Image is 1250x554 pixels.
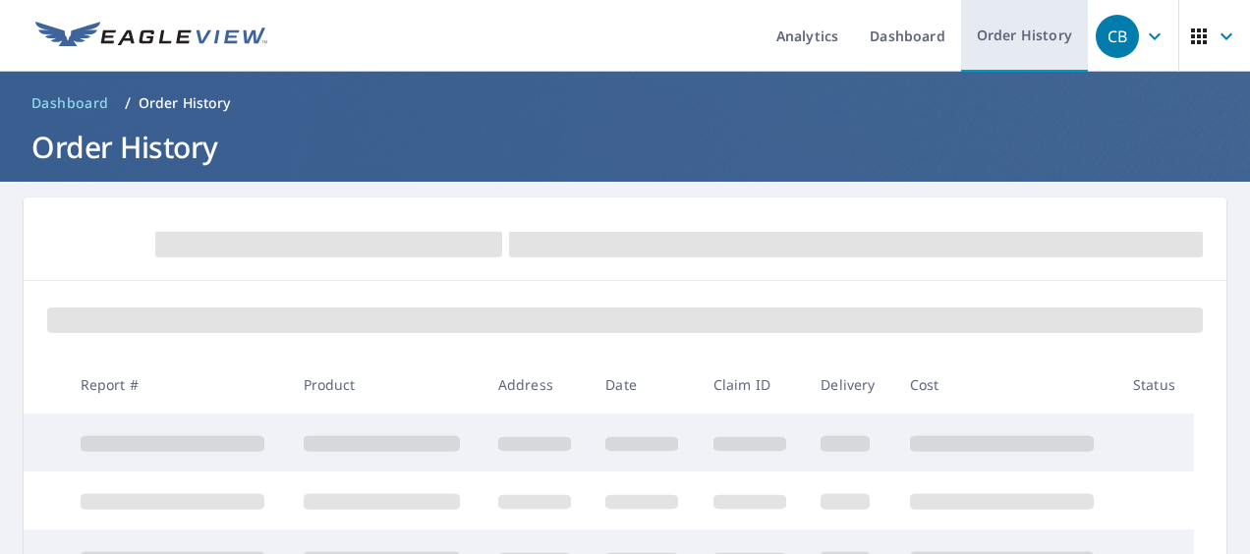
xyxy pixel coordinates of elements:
th: Date [590,356,697,414]
th: Cost [894,356,1117,414]
nav: breadcrumb [24,87,1226,119]
th: Claim ID [698,356,805,414]
th: Report # [65,356,288,414]
div: CB [1096,15,1139,58]
th: Status [1117,356,1194,414]
p: Order History [139,93,231,113]
span: Dashboard [31,93,109,113]
th: Address [483,356,590,414]
a: Dashboard [24,87,117,119]
th: Delivery [805,356,893,414]
h1: Order History [24,127,1226,167]
th: Product [288,356,483,414]
li: / [125,91,131,115]
img: EV Logo [35,22,267,51]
